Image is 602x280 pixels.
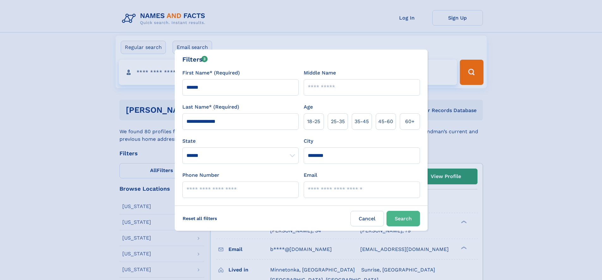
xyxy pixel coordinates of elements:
label: First Name* (Required) [182,69,240,77]
label: Email [304,171,317,179]
label: Phone Number [182,171,219,179]
label: City [304,137,313,145]
span: 18‑25 [307,118,320,125]
label: Cancel [350,211,384,226]
label: Middle Name [304,69,336,77]
label: State [182,137,299,145]
span: 25‑35 [331,118,345,125]
button: Search [386,211,420,226]
span: 35‑45 [355,118,369,125]
label: Age [304,103,313,111]
label: Last Name* (Required) [182,103,239,111]
span: 60+ [405,118,415,125]
div: Filters [182,55,208,64]
label: Reset all filters [179,211,221,226]
span: 45‑60 [378,118,393,125]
